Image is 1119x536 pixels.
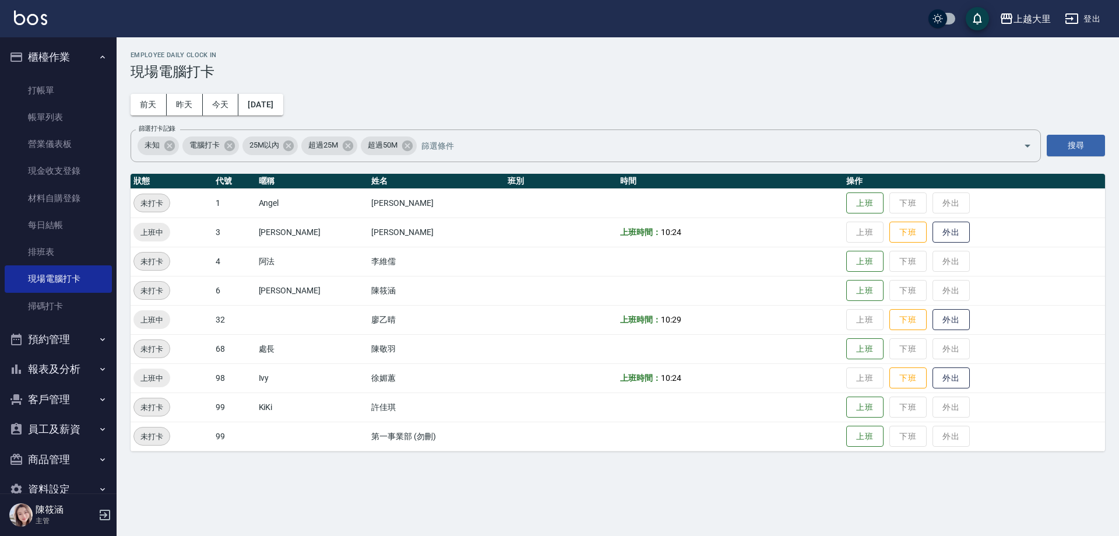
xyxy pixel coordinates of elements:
button: 上班 [846,397,884,418]
span: 上班中 [133,372,170,384]
td: 3 [213,218,255,247]
a: 排班表 [5,239,112,265]
span: 10:24 [661,227,681,237]
th: 姓名 [368,174,504,189]
td: 陳敬羽 [368,334,504,363]
h3: 現場電腦打卡 [131,64,1105,80]
td: [PERSON_NAME] [368,188,504,218]
button: 員工及薪資 [5,414,112,444]
td: 第一事業部 (勿刪) [368,422,504,451]
a: 帳單列表 [5,104,112,131]
button: 外出 [932,309,970,331]
img: Person [9,503,33,527]
span: 上班中 [133,226,170,239]
span: 上班中 [133,314,170,326]
button: 今天 [203,94,239,115]
span: 未打卡 [134,197,170,209]
button: 外出 [932,367,970,389]
p: 主管 [36,516,95,526]
button: 上班 [846,426,884,447]
button: 下班 [889,367,927,389]
div: 未知 [138,136,179,155]
h5: 陳筱涵 [36,504,95,516]
span: 未打卡 [134,401,170,414]
a: 營業儀表板 [5,131,112,157]
button: 昨天 [167,94,203,115]
button: 商品管理 [5,444,112,475]
span: 10:29 [661,315,681,324]
button: 外出 [932,222,970,243]
td: 4 [213,247,255,276]
th: 暱稱 [256,174,369,189]
th: 代號 [213,174,255,189]
b: 上班時間： [620,315,661,324]
td: 阿法 [256,247,369,276]
td: 徐媚蕙 [368,363,504,393]
td: 李維儒 [368,247,504,276]
div: 25M以內 [242,136,298,155]
td: 98 [213,363,255,393]
span: 未打卡 [134,430,170,443]
span: 未打卡 [134,343,170,355]
button: 登出 [1060,8,1105,30]
div: 電腦打卡 [182,136,239,155]
div: 超過25M [301,136,357,155]
td: 1 [213,188,255,218]
img: Logo [14,10,47,25]
button: 報表及分析 [5,354,112,384]
span: 25M以內 [242,139,286,151]
b: 上班時間： [620,373,661,383]
button: save [966,7,989,30]
button: [DATE] [238,94,283,115]
a: 掃碼打卡 [5,293,112,320]
span: 電腦打卡 [182,139,227,151]
button: 上班 [846,338,884,360]
div: 超過50M [361,136,417,155]
th: 時間 [617,174,843,189]
td: 99 [213,393,255,422]
a: 現場電腦打卡 [5,265,112,292]
button: 下班 [889,222,927,243]
button: 前天 [131,94,167,115]
td: [PERSON_NAME] [256,276,369,305]
td: Ivy [256,363,369,393]
b: 上班時間： [620,227,661,237]
span: 未知 [138,139,167,151]
span: 未打卡 [134,255,170,268]
span: 10:24 [661,373,681,383]
td: 陳筱涵 [368,276,504,305]
button: 上班 [846,280,884,302]
button: 預約管理 [5,324,112,355]
td: Angel [256,188,369,218]
td: [PERSON_NAME] [256,218,369,247]
td: 處長 [256,334,369,363]
td: [PERSON_NAME] [368,218,504,247]
button: Open [1018,136,1037,155]
td: 許佳琪 [368,393,504,422]
th: 班別 [505,174,618,189]
td: 32 [213,305,255,334]
td: 99 [213,422,255,451]
span: 未打卡 [134,285,170,297]
button: 上越大里 [995,7,1055,31]
a: 現金收支登錄 [5,157,112,184]
td: 68 [213,334,255,363]
td: KiKi [256,393,369,422]
button: 資料設定 [5,474,112,505]
button: 客戶管理 [5,384,112,415]
label: 篩選打卡記錄 [139,124,175,133]
span: 超過50M [361,139,404,151]
a: 每日結帳 [5,212,112,239]
div: 上越大里 [1014,12,1051,26]
button: 搜尋 [1047,135,1105,156]
button: 上班 [846,192,884,214]
a: 打帳單 [5,77,112,104]
a: 材料自購登錄 [5,185,112,212]
td: 6 [213,276,255,305]
button: 下班 [889,309,927,331]
span: 超過25M [301,139,345,151]
button: 上班 [846,251,884,272]
th: 狀態 [131,174,213,189]
button: 櫃檯作業 [5,42,112,72]
h2: Employee Daily Clock In [131,51,1105,59]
